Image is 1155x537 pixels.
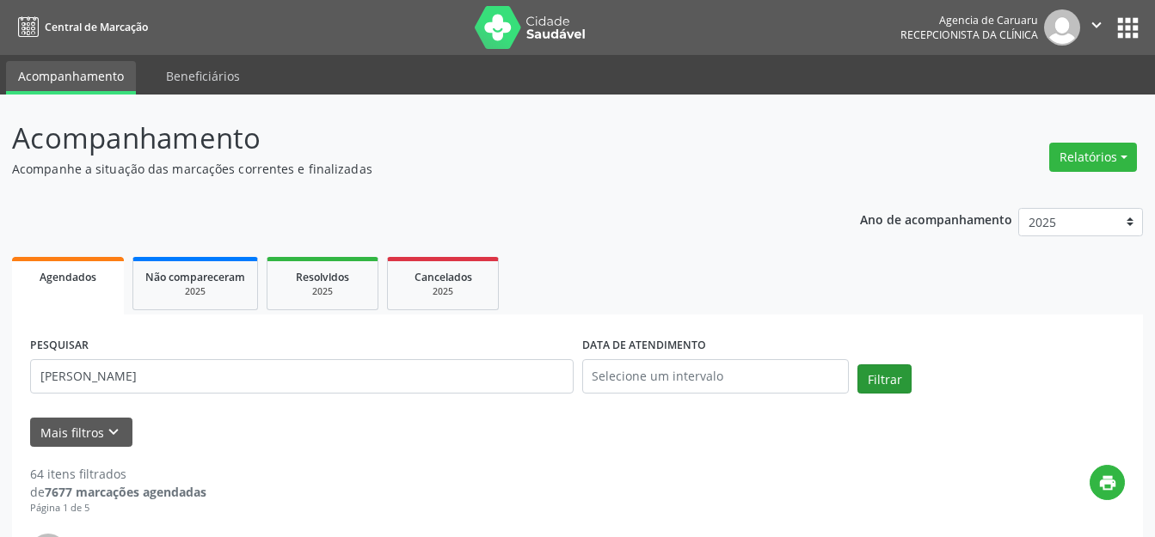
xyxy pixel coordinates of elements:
div: Agencia de Caruaru [900,13,1038,27]
span: Agendados [40,270,96,284]
strong: 7677 marcações agendadas [45,484,206,500]
a: Beneficiários [154,61,252,91]
i: keyboard_arrow_down [104,423,123,442]
div: 2025 [400,285,486,298]
p: Acompanhamento [12,117,804,160]
i: print [1098,473,1117,492]
label: DATA DE ATENDIMENTO [582,333,706,359]
button: Mais filtroskeyboard_arrow_down [30,418,132,448]
div: Página 1 de 5 [30,501,206,516]
input: Selecione um intervalo [582,359,850,394]
span: Não compareceram [145,270,245,284]
input: Nome, código do beneficiário ou CPF [30,359,574,394]
div: 64 itens filtrados [30,465,206,483]
button: print [1090,465,1125,500]
span: Central de Marcação [45,20,148,34]
i:  [1087,15,1106,34]
button: apps [1113,13,1143,43]
button: Filtrar [857,364,912,394]
div: 2025 [145,285,245,298]
p: Acompanhe a situação das marcações correntes e finalizadas [12,160,804,178]
a: Acompanhamento [6,61,136,95]
span: Resolvidos [296,270,349,284]
label: PESQUISAR [30,333,89,359]
span: Recepcionista da clínica [900,27,1038,42]
a: Central de Marcação [12,13,148,41]
div: de [30,483,206,501]
p: Ano de acompanhamento [860,208,1012,229]
button:  [1080,9,1113,46]
button: Relatórios [1049,143,1137,172]
img: img [1044,9,1080,46]
span: Cancelados [415,270,472,284]
div: 2025 [280,285,366,298]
